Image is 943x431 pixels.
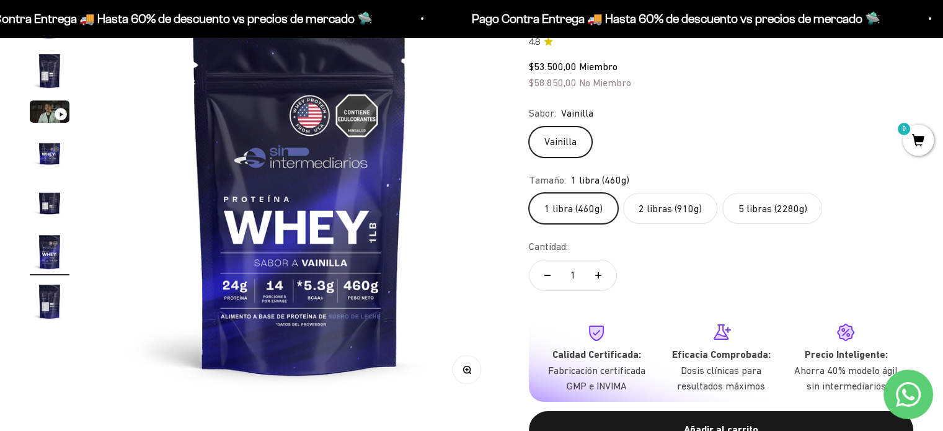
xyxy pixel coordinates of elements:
span: Miembro [579,61,618,72]
button: Ir al artículo 4 [30,133,69,176]
p: Ahorra 40% modelo ágil sin intermediarios [794,363,898,394]
img: Proteína Whey - Vainilla [30,232,69,272]
span: 1 libra (460g) [571,172,629,189]
button: Ir al artículo 7 [30,282,69,325]
legend: Sabor: [529,105,556,122]
img: Proteína Whey - Vainilla [30,182,69,222]
button: Ir al artículo 3 [30,100,69,127]
button: Reducir cantidad [529,260,565,290]
img: Proteína Whey - Vainilla [30,51,69,91]
strong: Calidad Certificada: [552,349,640,360]
p: Pago Contra Entrega 🚚 Hasta 60% de descuento vs precios de mercado 🛸 [470,9,879,29]
button: Ir al artículo 5 [30,182,69,226]
img: Proteína Whey - Vainilla [30,282,69,321]
p: Dosis clínicas para resultados máximos [669,363,774,394]
img: Proteína Whey - Vainilla [100,1,500,401]
label: Cantidad: [529,239,568,255]
mark: 0 [897,122,911,136]
button: Ir al artículo 6 [30,232,69,275]
legend: Tamaño: [529,172,566,189]
span: $53.500,00 [529,61,577,72]
button: Aumentar cantidad [580,260,616,290]
p: Fabricación certificada GMP e INVIMA [544,363,649,394]
a: 0 [903,135,934,148]
span: 4.8 [529,35,540,49]
img: Proteína Whey - Vainilla [30,133,69,172]
strong: Precio Inteligente: [804,349,887,360]
span: No Miembro [579,77,631,88]
button: Ir al artículo 2 [30,51,69,94]
span: Vainilla [561,105,593,122]
strong: Eficacia Comprobada: [672,349,771,360]
span: $58.850,00 [529,77,577,88]
a: 4.84.8 de 5.0 estrellas [529,35,913,49]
